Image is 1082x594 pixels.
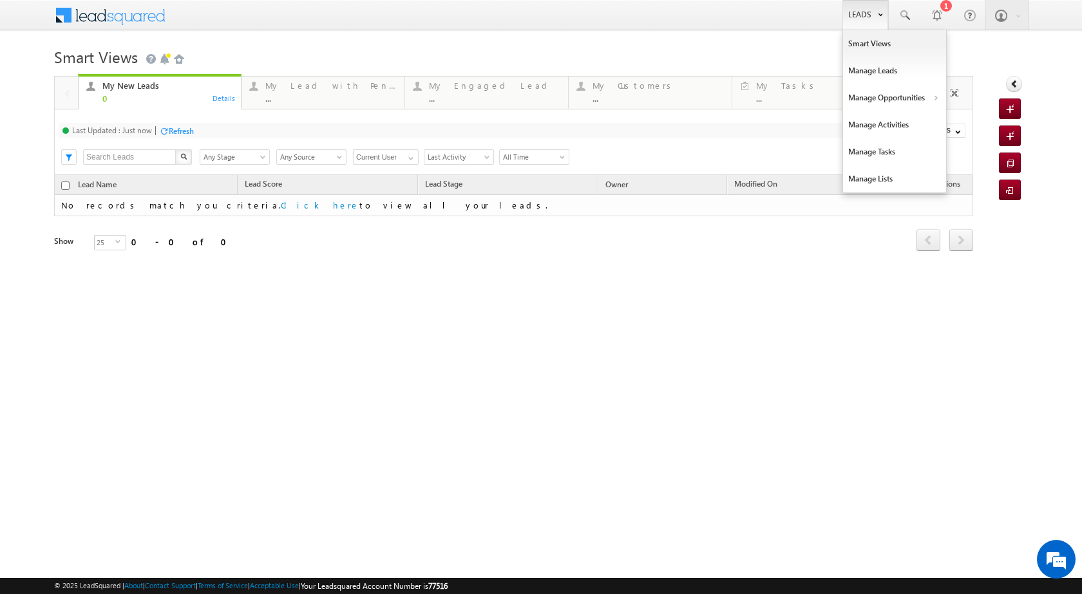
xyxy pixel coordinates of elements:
a: About [124,581,143,589]
a: Terms of Service [198,581,248,589]
a: Any Source [276,149,346,165]
a: Smart Views [843,30,946,57]
a: My Engaged Lead... [404,77,569,109]
span: next [949,229,973,251]
span: Last Activity [424,151,489,163]
a: Lead Score [238,177,289,194]
a: Lead Name [71,178,123,194]
a: All Time [499,149,569,165]
div: My Lead with Pending Tasks [265,80,397,91]
a: Last Activity [424,149,494,165]
span: Lead Stage [425,179,462,189]
div: ... [429,93,560,103]
div: Show [54,236,84,247]
span: © 2025 LeadSquared | | | | | [54,580,448,592]
span: Any Source [277,151,342,163]
div: My Customers [593,80,724,91]
div: ... [265,93,397,103]
a: Manage Leads [843,57,946,84]
a: next [949,230,973,251]
a: Any Stage [200,149,270,165]
span: 25 [95,236,115,250]
span: Any Stage [200,151,265,163]
a: Manage Lists [843,165,946,192]
div: My Tasks [756,80,887,91]
span: select [115,239,126,245]
div: Lead Stage Filter [200,149,270,165]
div: Owner Filter [353,149,417,165]
span: Smart Views [54,46,138,67]
span: Modified On [734,179,777,189]
div: ... [756,93,887,103]
input: Check all records [61,181,70,190]
span: 77516 [428,581,448,591]
span: All Time [500,151,565,163]
div: Lead Source Filter [276,149,346,165]
span: prev [916,229,940,251]
td: No records match you criteria. to view all your leads. [54,195,973,216]
div: Last Updated : Just now [72,125,152,135]
a: Contact Support [145,581,196,589]
div: Refresh [169,126,194,136]
img: Search [180,153,187,160]
a: Manage Opportunities [843,84,946,111]
a: My Lead with Pending Tasks... [241,77,405,109]
a: Acceptable Use [250,581,299,589]
div: 0 [102,93,234,103]
a: Click here [281,200,359,210]
div: Details [212,92,236,104]
span: Owner [605,180,628,189]
a: prev [916,230,940,251]
div: ... [593,93,724,103]
div: My Engaged Lead [429,80,560,91]
span: Your Leadsquared Account Number is [301,581,448,591]
a: My New Leads0Details [78,74,242,110]
div: My New Leads [102,80,234,91]
div: 0 - 0 of 0 [131,234,234,249]
a: My Customers... [568,77,732,109]
a: Manage Activities [843,111,946,138]
a: My Tasks... [732,77,895,109]
a: Manage Tasks [843,138,946,165]
a: Show All Items [401,150,417,163]
span: Actions [928,177,967,194]
a: Lead Stage [419,177,469,194]
input: Search Leads [83,149,176,165]
a: Modified On [728,177,784,194]
input: Type to Search [353,149,419,165]
span: Lead Score [245,179,282,189]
